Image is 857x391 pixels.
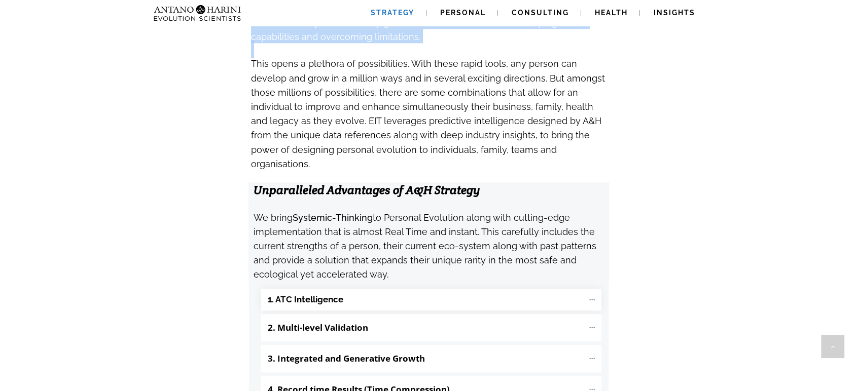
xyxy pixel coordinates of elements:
b: 2. Multi-level Validation [268,322,368,333]
span: This opens a plethora of possibilities. With these rapid tools, any person can develop and grow i... [251,58,605,169]
span: We bring to Personal Evolution along with cutting-edge implementation that is almost Real Time an... [254,212,596,280]
span: Insights [654,9,695,17]
span: Consulting [512,9,569,17]
b: 3. Integrated and Generative Growth [268,353,425,364]
span: Strategy [371,9,414,17]
span: Health [595,9,628,17]
b: 1. ATC Intelligence [268,294,343,305]
strong: Systemic-Thinking [293,212,373,223]
strong: Unparalleled Advantages of A&H Strategy [254,182,480,198]
span: Personal [440,9,486,17]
